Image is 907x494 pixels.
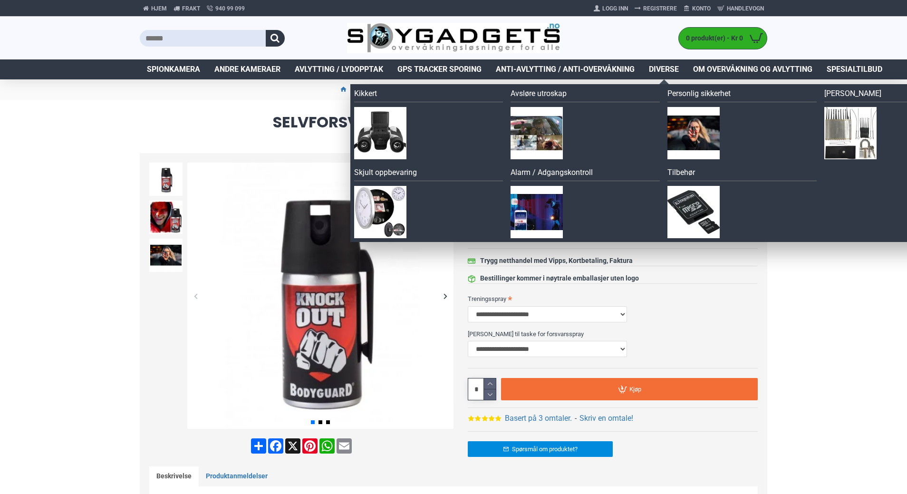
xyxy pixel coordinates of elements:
[437,288,453,304] div: Next slide
[480,273,639,283] div: Bestillinger kommer i nøytrale emballasjer uten logo
[511,88,660,102] a: Avsløre utroskap
[390,59,489,79] a: GPS Tracker Sporing
[336,438,353,454] a: Email
[631,1,680,16] a: Registrere
[354,88,503,102] a: Kikkert
[667,186,720,238] img: Tilbehør
[824,107,877,159] img: Dirkesett
[827,64,882,75] span: Spesialtilbud
[489,59,642,79] a: Anti-avlytting / Anti-overvåkning
[318,420,322,424] span: Go to slide 2
[575,414,577,423] b: -
[468,441,613,457] a: Spørsmål om produktet?
[680,1,714,16] a: Konto
[267,438,284,454] a: Facebook
[354,186,406,238] img: Skjult oppbevaring
[149,201,183,234] img: Forsvarsspray - Lovlig Pepperspray - SpyGadgets.no
[511,107,563,159] img: Avsløre utroskap
[149,163,183,196] img: Forsvarsspray - Lovlig Pepperspray - SpyGadgets.no
[215,4,245,13] span: 940 99 099
[207,59,288,79] a: Andre kameraer
[147,64,200,75] span: Spionkamera
[629,386,641,392] span: Kjøp
[182,4,200,13] span: Frakt
[347,23,560,54] img: SpyGadgets.no
[679,33,745,43] span: 0 produkt(er) - Kr 0
[642,59,686,79] a: Diverse
[667,88,817,102] a: Personlig sikkerhet
[318,438,336,454] a: WhatsApp
[140,115,767,139] span: Selvforsvarsspray Bodyguard Knock Out
[714,1,767,16] a: Handlevogn
[649,64,679,75] span: Diverse
[643,4,677,13] span: Registrere
[187,288,204,304] div: Previous slide
[288,59,390,79] a: Avlytting / Lydopptak
[692,4,711,13] span: Konto
[468,326,758,341] label: [PERSON_NAME] til taske for forsvarsspray
[693,64,812,75] span: Om overvåkning og avlytting
[505,413,572,424] a: Basert på 3 omtaler.
[511,186,563,238] img: Alarm / Adgangskontroll
[480,256,633,266] div: Trygg netthandel med Vipps, Kortbetaling, Faktura
[295,64,383,75] span: Avlytting / Lydopptak
[397,64,482,75] span: GPS Tracker Sporing
[199,466,275,486] a: Produktanmeldelser
[326,420,330,424] span: Go to slide 3
[820,59,889,79] a: Spesialtilbud
[602,4,628,13] span: Logg Inn
[149,466,199,486] a: Beskrivelse
[284,438,301,454] a: X
[468,291,758,306] label: Treningsspray
[187,163,453,429] img: Forsvarsspray - Lovlig Pepperspray - SpyGadgets.no
[727,4,764,13] span: Handlevogn
[151,4,167,13] span: Hjem
[679,28,767,49] a: 0 produkt(er) - Kr 0
[579,413,633,424] a: Skriv en omtale!
[667,167,817,181] a: Tilbehør
[301,438,318,454] a: Pinterest
[311,420,315,424] span: Go to slide 1
[250,438,267,454] a: Share
[686,59,820,79] a: Om overvåkning og avlytting
[354,167,503,181] a: Skjult oppbevaring
[149,239,183,272] img: Forsvarsspray - Lovlig Pepperspray - SpyGadgets.no
[590,1,631,16] a: Logg Inn
[511,167,660,181] a: Alarm / Adgangskontroll
[496,64,635,75] span: Anti-avlytting / Anti-overvåkning
[354,107,406,159] img: Kikkert
[140,59,207,79] a: Spionkamera
[214,64,280,75] span: Andre kameraer
[667,107,720,159] img: Personlig sikkerhet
